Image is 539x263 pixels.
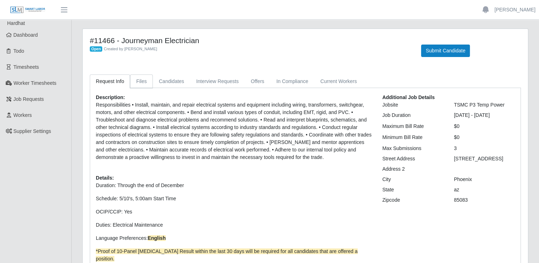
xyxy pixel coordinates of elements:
div: Street Address [377,155,449,163]
span: Supplier Settings [14,128,51,134]
div: City [377,176,449,183]
p: Language Preferences: [96,234,372,242]
div: 85083 [449,196,520,204]
p: OCIP/CCIP: Yes [96,208,372,216]
b: Additional Job Details [382,94,435,100]
span: Job Requests [14,96,44,102]
img: SLM Logo [10,6,46,14]
button: Submit Candidate [421,45,470,57]
div: Phoenix [449,176,520,183]
b: Details: [96,175,114,181]
div: TSMC P3 Temp Power [449,101,520,109]
p: Duration: Through the end of December [96,182,372,189]
span: Created by [PERSON_NAME] [104,47,157,51]
span: Worker Timesheets [14,80,56,86]
div: $0 [449,134,520,141]
h4: #11466 - Journeyman Electrician [90,36,410,45]
div: [DATE] - [DATE] [449,112,520,119]
a: Request Info [90,74,130,88]
a: In Compliance [270,74,315,88]
div: Max Submissions [377,145,449,152]
strong: English [148,235,166,241]
div: Maximum Bill Rate [377,123,449,130]
a: Files [130,74,153,88]
span: *Proof of 10-Panel [MEDICAL_DATA] Result within the last 30 days will be required for all candida... [96,248,358,262]
span: Open [90,46,102,52]
div: Zipcode [377,196,449,204]
div: State [377,186,449,194]
div: Jobsite [377,101,449,109]
a: Candidates [153,74,190,88]
div: $0 [449,123,520,130]
div: [STREET_ADDRESS] [449,155,520,163]
span: Todo [14,48,24,54]
a: [PERSON_NAME] [494,6,535,14]
a: Offers [245,74,270,88]
span: Hardhat [7,20,25,26]
span: Workers [14,112,32,118]
span: Timesheets [14,64,39,70]
div: 3 [449,145,520,152]
p: Duties: Electrical Maintenance [96,221,372,229]
div: Minimum Bill Rate [377,134,449,141]
a: Current Workers [314,74,363,88]
div: Address 2 [377,165,449,173]
span: Dashboard [14,32,38,38]
a: Interview Requests [190,74,245,88]
p: Schedule: 5/10's, 5:00am Start Time [96,195,372,202]
div: Job Duration [377,112,449,119]
div: az [449,186,520,194]
b: Description: [96,94,125,100]
p: Responsibilities • Install, maintain, and repair electrical systems and equipment including wirin... [96,101,372,161]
